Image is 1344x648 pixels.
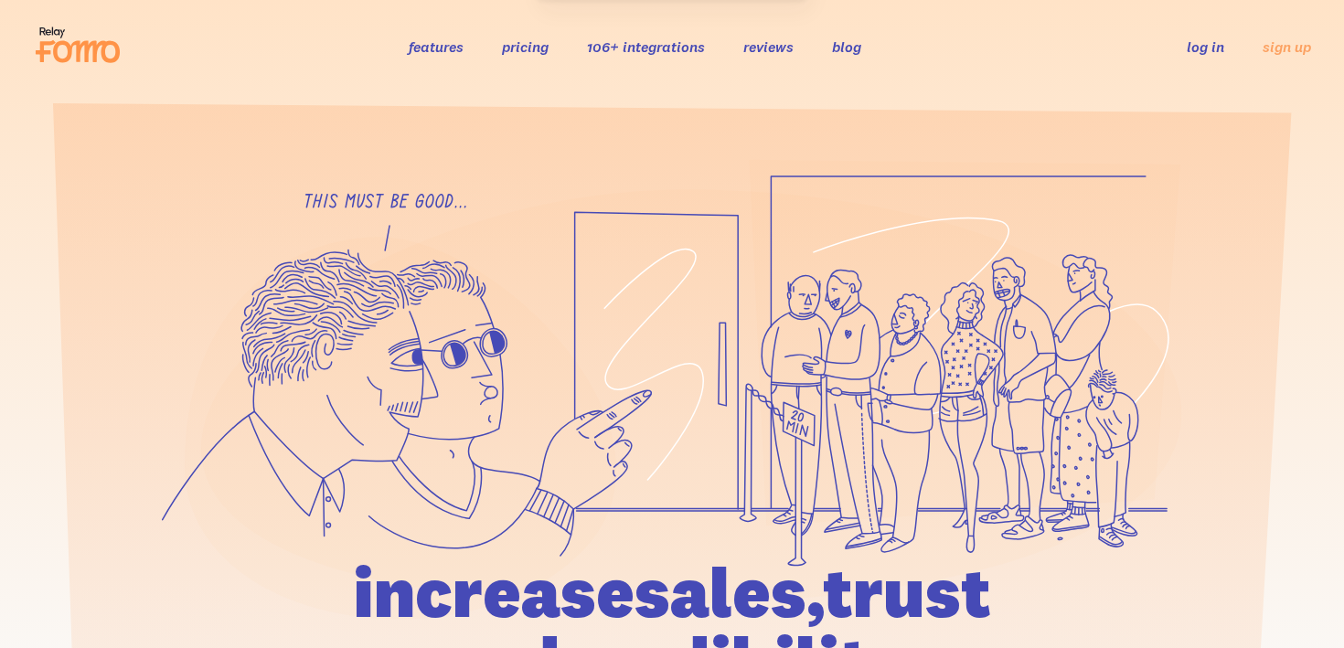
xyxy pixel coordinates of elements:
a: reviews [743,37,794,56]
a: features [409,37,464,56]
a: 106+ integrations [587,37,705,56]
a: pricing [502,37,549,56]
a: blog [832,37,861,56]
a: sign up [1263,37,1311,57]
a: log in [1187,37,1224,56]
